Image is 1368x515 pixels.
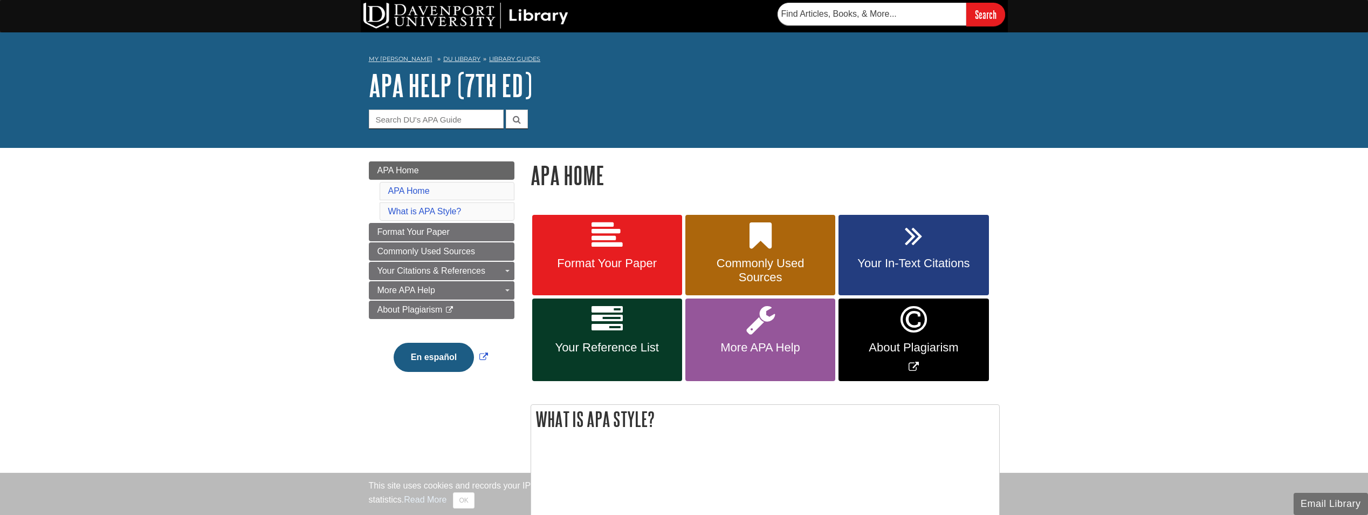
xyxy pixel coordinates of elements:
[531,405,999,433] h2: What is APA Style?
[685,299,835,381] a: More APA Help
[377,247,475,256] span: Commonly Used Sources
[693,256,827,284] span: Commonly Used Sources
[391,353,491,362] a: Link opens in new window
[369,55,432,64] a: My [PERSON_NAME]
[369,52,1000,69] nav: breadcrumb
[847,256,980,270] span: Your In-Text Citations
[1294,493,1368,515] button: Email Library
[394,343,474,372] button: En español
[445,307,454,314] i: This link opens in a new window
[369,301,514,319] a: About Plagiarism
[838,299,988,381] a: Link opens in new window
[369,262,514,280] a: Your Citations & References
[369,242,514,261] a: Commonly Used Sources
[453,492,474,509] button: Close
[369,110,504,128] input: Search DU's APA Guide
[778,3,1005,26] form: Searches DU Library's articles, books, and more
[685,215,835,296] a: Commonly Used Sources
[540,256,674,270] span: Format Your Paper
[369,161,514,180] a: APA Home
[778,3,966,25] input: Find Articles, Books, & More...
[966,3,1005,26] input: Search
[838,215,988,296] a: Your In-Text Citations
[388,186,430,195] a: APA Home
[404,495,446,504] a: Read More
[369,223,514,241] a: Format Your Paper
[369,281,514,300] a: More APA Help
[540,341,674,355] span: Your Reference List
[693,341,827,355] span: More APA Help
[377,286,435,295] span: More APA Help
[489,55,540,63] a: Library Guides
[847,341,980,355] span: About Plagiarism
[443,55,480,63] a: DU Library
[388,207,462,216] a: What is APA Style?
[377,266,485,275] span: Your Citations & References
[377,227,450,236] span: Format Your Paper
[532,215,682,296] a: Format Your Paper
[369,479,1000,509] div: This site uses cookies and records your IP address for usage statistics. Additionally, we use Goo...
[531,161,1000,189] h1: APA Home
[369,161,514,390] div: Guide Page Menu
[532,299,682,381] a: Your Reference List
[369,69,532,102] a: APA Help (7th Ed)
[363,3,568,29] img: DU Library
[377,305,443,314] span: About Plagiarism
[377,166,419,175] span: APA Home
